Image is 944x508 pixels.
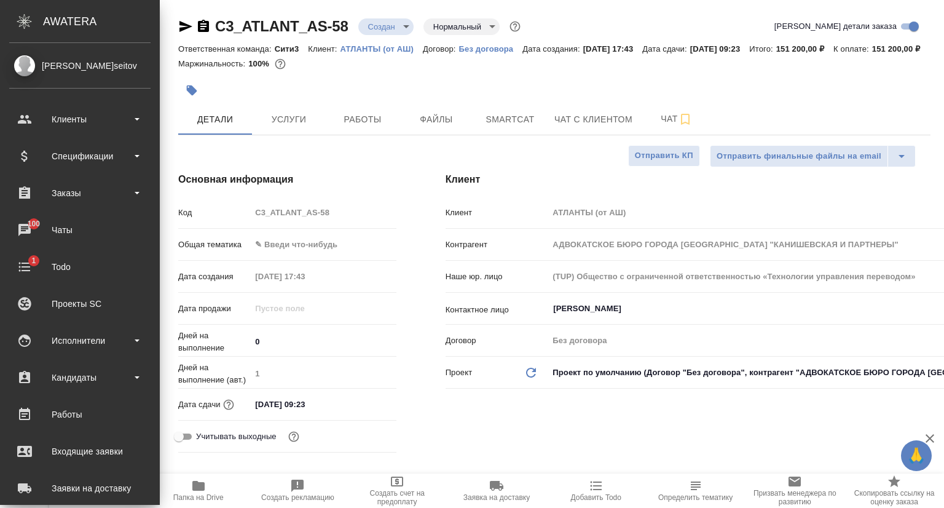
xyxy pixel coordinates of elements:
[690,44,750,54] p: [DATE] 09:23
[901,440,932,471] button: 🙏
[178,399,221,411] p: Дата сдачи
[178,330,251,354] p: Дней на выполнение
[642,44,690,54] p: Дата сдачи:
[446,271,549,283] p: Наше юр. лицо
[9,368,151,387] div: Кандидаты
[364,22,399,32] button: Создан
[507,18,523,34] button: Доп статусы указывают на важность/срочность заказа
[43,9,160,34] div: AWATERA
[446,172,930,187] h4: Клиент
[178,19,193,34] button: Скопировать ссылку для ЯМессенджера
[546,474,646,508] button: Добавить Todo
[459,43,523,54] a: Без договора
[251,234,396,255] div: ✎ Введи что-нибудь
[571,493,621,502] span: Добавить Todo
[3,473,157,504] a: Заявки на доставку
[423,18,500,35] div: Создан
[178,271,251,283] p: Дата создания
[248,59,272,68] p: 100%
[196,431,277,443] span: Учитывать выходные
[745,474,844,508] button: Призвать менеджера по развитию
[463,493,530,502] span: Заявка на доставку
[186,112,245,127] span: Детали
[678,112,693,127] svg: Подписаться
[710,145,888,167] button: Отправить финальные файлы на email
[658,493,733,502] span: Определить тематику
[358,18,414,35] div: Создан
[446,367,473,379] p: Проект
[9,442,151,461] div: Входящие заявки
[149,474,248,508] button: Папка на Drive
[583,44,643,54] p: [DATE] 17:43
[446,239,549,251] p: Контрагент
[776,44,833,54] p: 151 200,00 ₽
[9,147,151,165] div: Спецификации
[340,43,423,54] a: АТЛАНТЫ (от АШ)
[286,429,302,445] button: Выбери, если сб и вс нужно считать рабочими днями для выполнения заказа.
[459,44,523,54] p: Без договора
[221,397,237,413] button: Если добавить услуги и заполнить их объемом, то дата рассчитается автоматически
[9,258,151,276] div: Todo
[635,149,693,163] span: Отправить КП
[251,300,358,317] input: Пустое поле
[446,335,549,347] p: Договор
[272,56,288,72] button: 0.00 RUB;
[255,239,381,251] div: ✎ Введи что-нибудь
[481,112,540,127] span: Smartcat
[774,20,897,33] span: [PERSON_NAME] детали заказа
[9,405,151,424] div: Работы
[407,112,466,127] span: Файлы
[3,436,157,467] a: Входящие заявки
[852,489,937,506] span: Скопировать ссылку на оценку заказа
[251,395,358,413] input: ✎ Введи что-нибудь
[261,493,334,502] span: Создать рекламацию
[173,493,224,502] span: Папка на Drive
[178,77,205,104] button: Добавить тэг
[9,331,151,350] div: Исполнители
[259,112,318,127] span: Услуги
[554,112,632,127] span: Чат с клиентом
[24,255,43,267] span: 1
[20,218,48,230] span: 100
[646,474,745,508] button: Определить тематику
[447,474,546,508] button: Заявка на доставку
[833,44,872,54] p: К оплате:
[9,184,151,202] div: Заказы
[710,145,916,167] div: split button
[9,110,151,129] div: Клиенты
[215,18,348,34] a: C3_ATLANT_AS-58
[9,221,151,239] div: Чаты
[423,44,459,54] p: Договор:
[355,489,439,506] span: Создать счет на предоплату
[178,239,251,251] p: Общая тематика
[9,295,151,313] div: Проекты SC
[178,59,248,68] p: Маржинальность:
[3,215,157,245] a: 100Чаты
[308,44,340,54] p: Клиент:
[446,304,549,316] p: Контактное лицо
[251,268,358,285] input: Пустое поле
[3,288,157,319] a: Проекты SC
[522,44,583,54] p: Дата создания:
[749,44,776,54] p: Итого:
[647,111,706,127] span: Чат
[178,172,396,187] h4: Основная информация
[178,303,251,315] p: Дата продажи
[248,474,348,508] button: Создать рекламацию
[628,145,700,167] button: Отправить КП
[178,44,275,54] p: Ответственная команда:
[251,333,396,351] input: ✎ Введи что-нибудь
[178,207,251,219] p: Код
[752,489,837,506] span: Призвать менеджера по развитию
[3,252,157,282] a: 1Todo
[340,44,423,54] p: АТЛАНТЫ (от АШ)
[9,59,151,73] div: [PERSON_NAME]seitov
[196,19,211,34] button: Скопировать ссылку
[333,112,392,127] span: Работы
[275,44,309,54] p: Сити3
[844,474,944,508] button: Скопировать ссылку на оценку заказа
[872,44,929,54] p: 151 200,00 ₽
[178,362,251,386] p: Дней на выполнение (авт.)
[251,365,396,383] input: Пустое поле
[251,204,396,221] input: Пустое поле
